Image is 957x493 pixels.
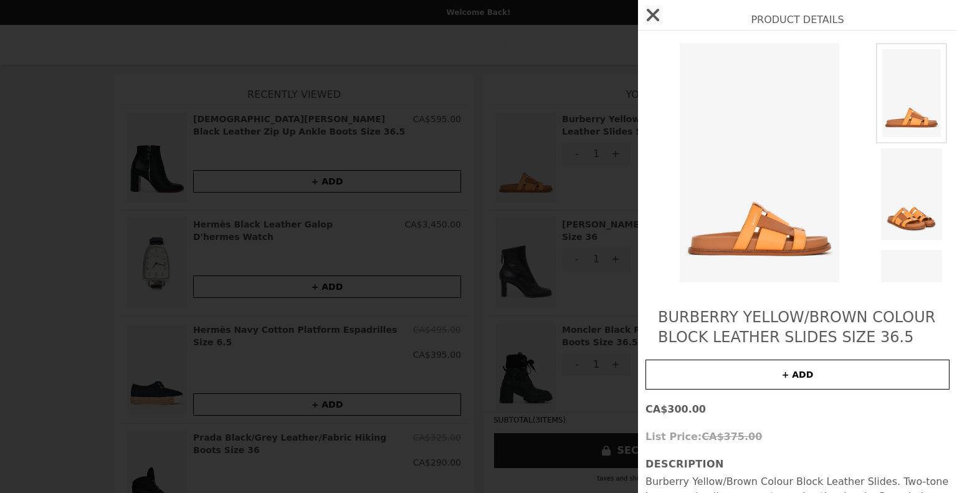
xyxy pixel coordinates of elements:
img: Default Title [876,245,947,347]
button: + ADD [645,360,950,390]
p: List Price: [645,429,950,444]
span: CA$375.00 [702,431,762,443]
h3: Description [645,457,950,472]
img: Default Title [876,143,947,245]
p: CA$300.00 [645,402,950,417]
img: Default Title [876,43,947,143]
h2: Burberry Yellow/Brown Colour Block Leather Slides Size 36.5 [658,307,937,347]
img: Default Title [645,43,874,282]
